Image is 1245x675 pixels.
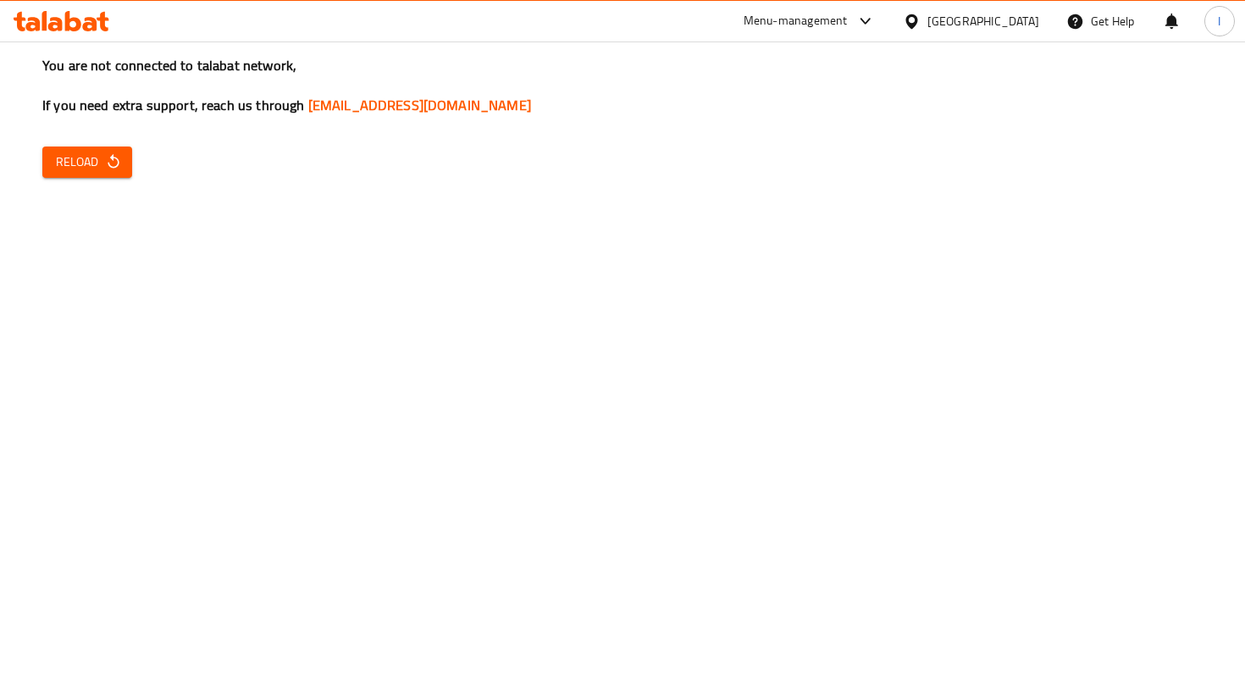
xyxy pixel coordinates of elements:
span: I [1218,12,1220,30]
div: Menu-management [744,11,848,31]
span: Reload [56,152,119,173]
a: [EMAIL_ADDRESS][DOMAIN_NAME] [308,92,531,118]
h3: You are not connected to talabat network, If you need extra support, reach us through [42,56,1203,115]
div: [GEOGRAPHIC_DATA] [927,12,1039,30]
button: Reload [42,147,132,178]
